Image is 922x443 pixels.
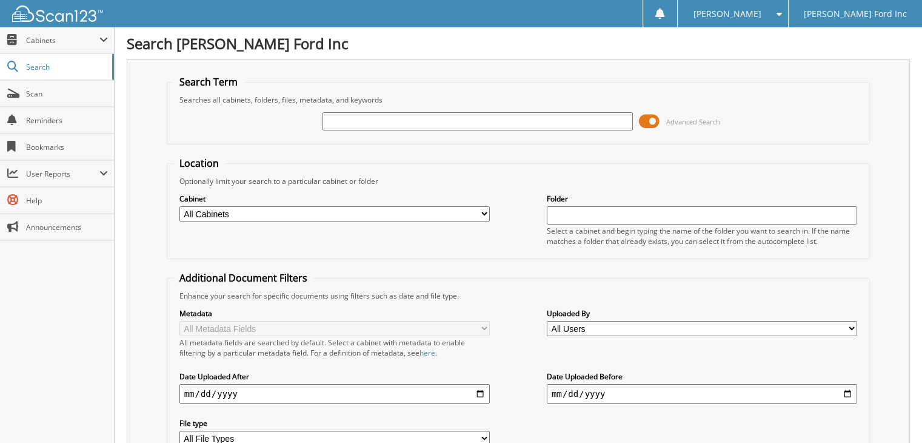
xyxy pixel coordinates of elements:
[26,222,108,232] span: Announcements
[173,95,864,105] div: Searches all cabinets, folders, files, metadata, and keywords
[693,10,761,18] span: [PERSON_NAME]
[26,89,108,99] span: Scan
[861,385,922,443] iframe: Chat Widget
[26,35,99,46] span: Cabinets
[173,271,313,285] legend: Additional Document Filters
[26,62,106,72] span: Search
[26,115,108,126] span: Reminders
[179,384,490,404] input: start
[547,194,857,204] label: Folder
[12,5,103,22] img: scan123-logo-white.svg
[419,348,435,358] a: here
[173,176,864,186] div: Optionally limit your search to a particular cabinet or folder
[804,10,907,18] span: [PERSON_NAME] Ford Inc
[547,226,857,246] div: Select a cabinet and begin typing the name of the folder you want to search in. If the name match...
[179,308,490,319] label: Metadata
[547,308,857,319] label: Uploaded By
[547,384,857,404] input: end
[547,371,857,382] label: Date Uploaded Before
[666,117,720,126] span: Advanced Search
[173,157,225,170] legend: Location
[179,371,490,382] label: Date Uploaded After
[173,291,864,301] div: Enhance your search for specific documents using filters such as date and file type.
[26,169,99,179] span: User Reports
[127,33,910,53] h1: Search [PERSON_NAME] Ford Inc
[173,75,244,89] legend: Search Term
[179,418,490,428] label: File type
[179,194,490,204] label: Cabinet
[26,142,108,152] span: Bookmarks
[26,195,108,206] span: Help
[179,337,490,358] div: All metadata fields are searched by default. Select a cabinet with metadata to enable filtering b...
